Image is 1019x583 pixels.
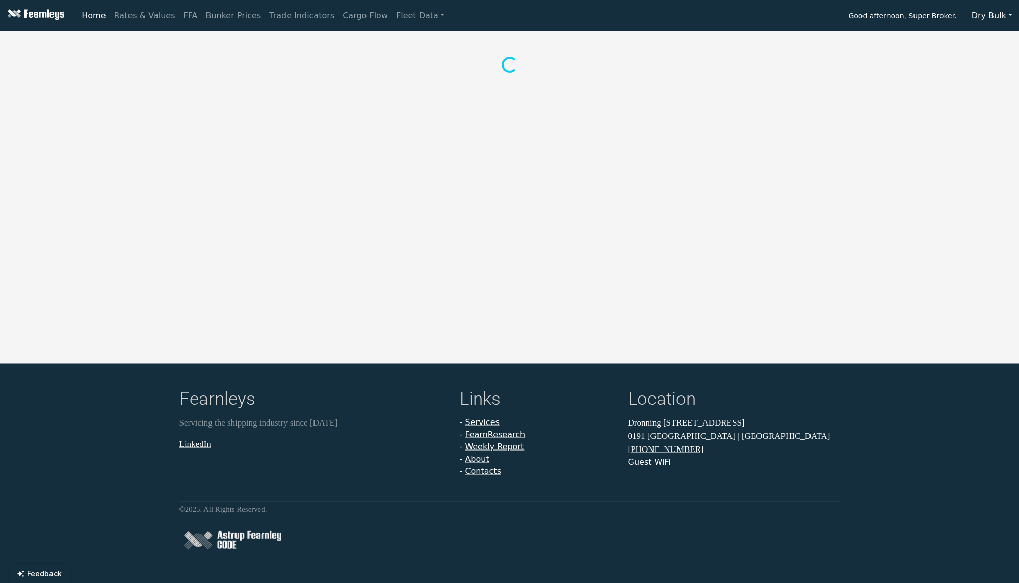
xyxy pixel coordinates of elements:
[5,9,64,22] img: Fearnleys Logo
[460,429,616,441] li: -
[460,416,616,429] li: -
[460,465,616,478] li: -
[628,429,840,442] p: 0191 [GEOGRAPHIC_DATA] | [GEOGRAPHIC_DATA]
[179,416,448,430] p: Servicing the shipping industry since [DATE]
[465,430,525,439] a: FearnResearch
[465,466,501,476] a: Contacts
[179,439,211,448] a: LinkedIn
[628,456,671,468] button: Guest WiFi
[460,388,616,412] h4: Links
[465,454,489,464] a: About
[77,6,110,26] a: Home
[965,6,1019,25] button: Dry Bulk
[628,388,840,412] h4: Location
[460,441,616,453] li: -
[848,8,956,25] span: Good afternoon, Super Broker.
[460,453,616,465] li: -
[110,6,179,26] a: Rates & Values
[265,6,338,26] a: Trade Indicators
[465,417,499,427] a: Services
[628,444,704,454] a: [PHONE_NUMBER]
[179,505,267,513] small: © 2025 . All Rights Reserved.
[628,416,840,430] p: Dronning [STREET_ADDRESS]
[201,6,265,26] a: Bunker Prices
[465,442,524,452] a: Weekly Report
[338,6,392,26] a: Cargo Flow
[179,6,202,26] a: FFA
[392,6,449,26] a: Fleet Data
[179,388,448,412] h4: Fearnleys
